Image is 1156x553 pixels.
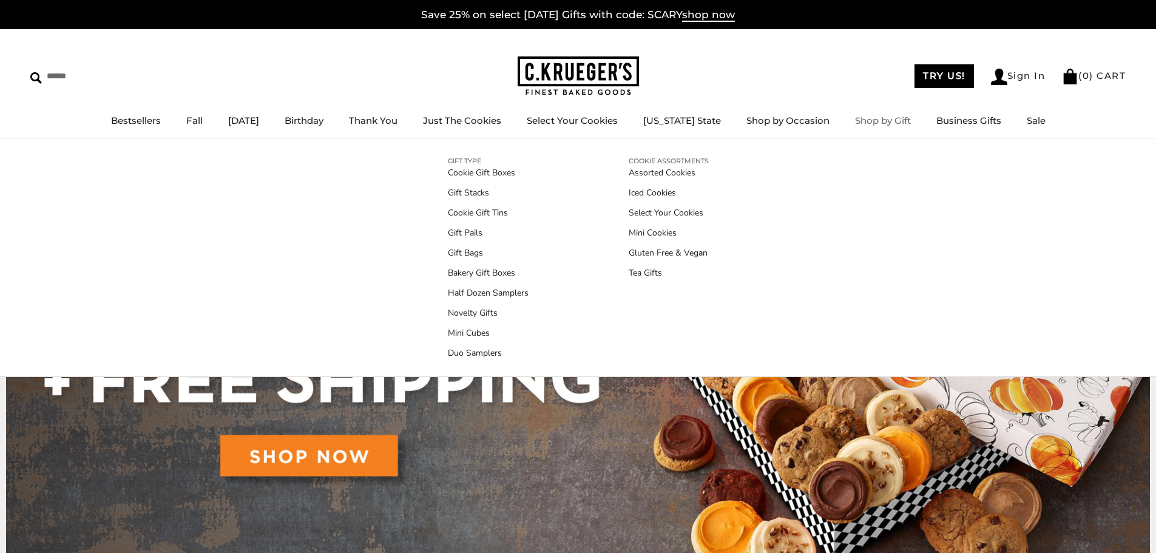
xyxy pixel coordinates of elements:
[914,64,974,88] a: TRY US!
[1062,70,1126,81] a: (0) CART
[448,186,529,199] a: Gift Stacks
[448,226,529,239] a: Gift Pails
[991,69,1046,85] a: Sign In
[111,115,161,126] a: Bestsellers
[448,155,529,166] a: GIFT TYPE
[518,56,639,96] img: C.KRUEGER'S
[349,115,397,126] a: Thank You
[421,8,735,22] a: Save 25% on select [DATE] Gifts with code: SCARYshop now
[448,327,529,339] a: Mini Cubes
[682,8,735,22] span: shop now
[285,115,323,126] a: Birthday
[1062,69,1078,84] img: Bag
[1083,70,1090,81] span: 0
[30,67,175,86] input: Search
[629,166,709,179] a: Assorted Cookies
[423,115,501,126] a: Just The Cookies
[448,206,529,219] a: Cookie Gift Tins
[448,246,529,259] a: Gift Bags
[527,115,618,126] a: Select Your Cookies
[448,287,529,299] a: Half Dozen Samplers
[186,115,203,126] a: Fall
[30,72,42,84] img: Search
[629,226,709,239] a: Mini Cookies
[746,115,830,126] a: Shop by Occasion
[1027,115,1046,126] a: Sale
[855,115,911,126] a: Shop by Gift
[643,115,721,126] a: [US_STATE] State
[629,266,709,279] a: Tea Gifts
[448,307,529,319] a: Novelty Gifts
[629,206,709,219] a: Select Your Cookies
[629,155,709,166] a: COOKIE ASSORTMENTS
[448,166,529,179] a: Cookie Gift Boxes
[936,115,1001,126] a: Business Gifts
[448,347,529,359] a: Duo Samplers
[629,246,709,259] a: Gluten Free & Vegan
[629,186,709,199] a: Iced Cookies
[228,115,259,126] a: [DATE]
[448,266,529,279] a: Bakery Gift Boxes
[991,69,1007,85] img: Account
